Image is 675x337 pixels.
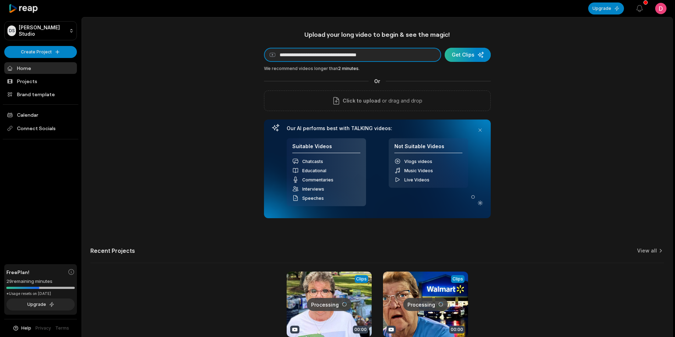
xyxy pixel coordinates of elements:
div: 29 remaining minutes [6,278,75,285]
button: Create Project [4,46,77,58]
a: Projects [4,75,77,87]
span: Music Videos [404,168,433,173]
h3: Our AI performs best with TALKING videos: [287,125,468,132]
span: Or [369,77,386,85]
span: Connect Socials [4,122,77,135]
div: *Usage resets on [DATE] [6,291,75,296]
div: DS [7,25,16,36]
a: Terms [55,325,69,331]
a: View all [637,247,657,254]
p: [PERSON_NAME] Studio [19,24,66,37]
h2: Recent Projects [90,247,135,254]
span: Live Videos [404,177,429,182]
span: Free Plan! [6,268,29,276]
p: or drag and drop [381,97,422,105]
span: Commentaries [302,177,333,182]
button: Get Clips [445,48,491,62]
span: Educational [302,168,326,173]
span: 2 minutes [338,66,359,71]
h4: Not Suitable Videos [394,143,462,153]
span: Interviews [302,186,324,192]
span: Vlogs videos [404,159,432,164]
h4: Suitable Videos [292,143,360,153]
a: Home [4,62,77,74]
span: Help [21,325,31,331]
div: We recommend videos longer than . [264,65,491,72]
a: Brand template [4,88,77,100]
a: Privacy [35,325,51,331]
button: Upgrade [6,298,75,310]
button: Upgrade [588,2,624,14]
span: Chatcasts [302,159,323,164]
button: Help [12,325,31,331]
a: Calendar [4,109,77,121]
span: Click to upload [343,97,381,105]
h1: Upload your long video to begin & see the magic! [264,30,491,39]
span: Speeches [302,196,324,201]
